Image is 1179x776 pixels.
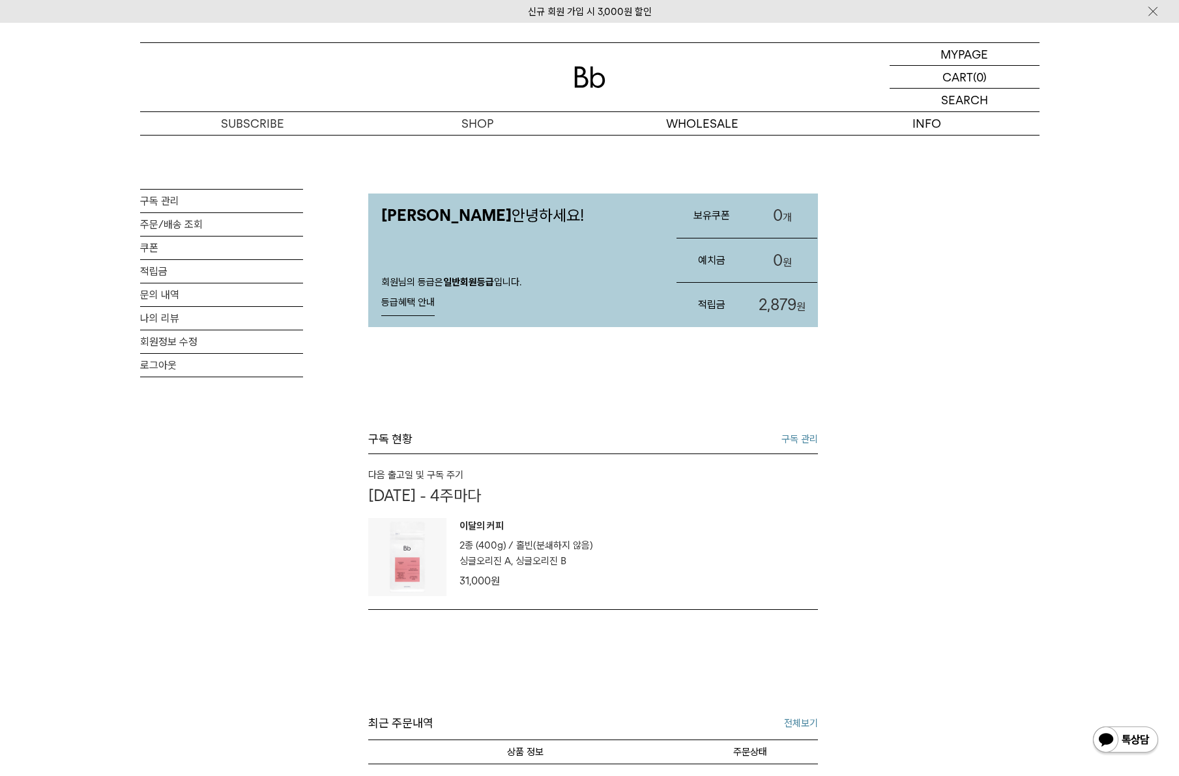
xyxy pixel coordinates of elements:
p: MYPAGE [940,43,988,65]
img: 카카오톡 채널 1:1 채팅 버튼 [1092,725,1159,756]
a: 문의 내역 [140,283,303,306]
span: 원 [491,575,500,587]
th: 주문상태 [683,740,818,764]
a: 회원정보 수정 [140,330,303,353]
a: 상품이미지 이달의 커피 2종 (400g) / 홀빈(분쇄하지 않음) 싱글오리진 A, 싱글오리진 B 31,000원 [368,518,818,596]
p: INFO [815,112,1040,135]
a: SUBSCRIBE [140,112,365,135]
strong: [PERSON_NAME] [381,206,512,225]
p: CART [942,66,973,88]
span: 2종 (400g) / [459,539,514,551]
a: 주문/배송 조회 [140,213,303,236]
h3: 구독 현황 [368,431,413,447]
p: 싱글오리진 A, 싱글오리진 B [459,553,566,569]
a: 쿠폰 [140,237,303,259]
a: 전체보기 [784,715,818,731]
p: 안녕하세요! [368,194,663,238]
span: 0 [773,206,783,225]
h3: 보유쿠폰 [677,198,747,233]
span: 0 [773,251,783,270]
a: 로그아웃 [140,354,303,377]
a: 0개 [747,194,817,238]
a: 등급혜택 안내 [381,290,435,316]
a: SHOP [365,112,590,135]
a: 나의 리뷰 [140,307,303,330]
p: WHOLESALE [590,112,815,135]
strong: 일반회원등급 [443,276,494,288]
a: 신규 회원 가입 시 3,000원 할인 [528,6,652,18]
p: 홀빈(분쇄하지 않음) [516,538,593,553]
span: 최근 주문내역 [368,714,433,733]
h3: 예치금 [677,243,747,278]
div: 회원님의 등급은 입니다. [368,263,663,327]
a: 적립금 [140,260,303,283]
a: 구독 관리 [140,190,303,212]
a: 구독 관리 [781,431,818,447]
a: 2,879원 [747,283,817,327]
p: [DATE] - 4주마다 [368,486,818,505]
div: 31,000 [459,573,593,590]
th: 상품명/옵션 [368,740,683,764]
h6: 다음 출고일 및 구독 주기 [368,467,818,483]
span: 2,879 [759,295,796,314]
a: 다음 출고일 및 구독 주기 [DATE] - 4주마다 [368,467,818,505]
a: CART (0) [890,66,1040,89]
img: 상품이미지 [368,518,446,596]
p: 이달의 커피 [459,518,593,538]
img: 로고 [574,66,605,88]
a: MYPAGE [890,43,1040,66]
a: 0원 [747,238,817,283]
h3: 적립금 [677,287,747,322]
p: SEARCH [941,89,988,111]
p: (0) [973,66,987,88]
